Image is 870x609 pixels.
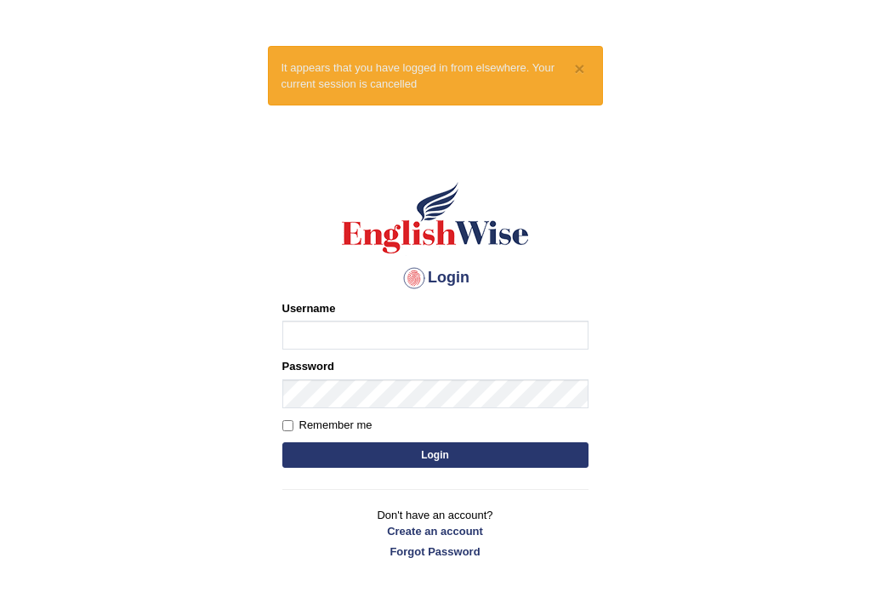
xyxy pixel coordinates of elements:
[282,300,336,316] label: Username
[282,442,589,468] button: Login
[338,179,532,256] img: Logo of English Wise sign in for intelligent practice with AI
[574,60,584,77] button: ×
[282,523,589,539] a: Create an account
[268,46,603,105] div: It appears that you have logged in from elsewhere. Your current session is cancelled
[282,507,589,560] p: Don't have an account?
[282,358,334,374] label: Password
[282,417,372,434] label: Remember me
[282,420,293,431] input: Remember me
[282,544,589,560] a: Forgot Password
[282,265,589,292] h4: Login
